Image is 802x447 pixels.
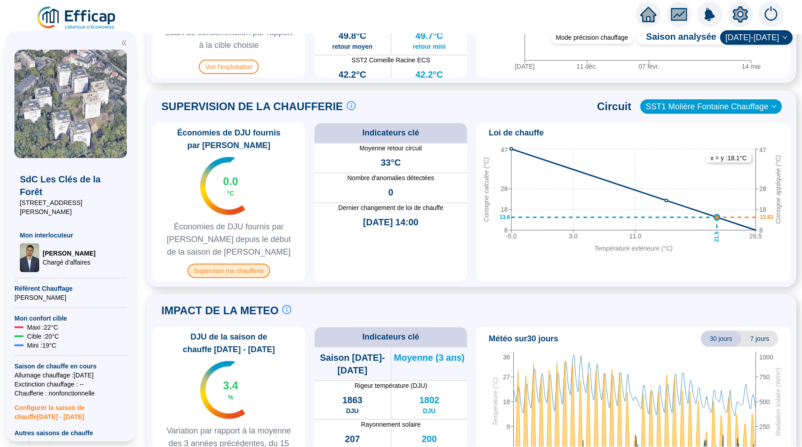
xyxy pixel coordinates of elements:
span: DJU [346,406,359,415]
span: Saison [DATE]-[DATE] [314,351,391,377]
img: alerts [759,2,784,27]
tspan: 750 [760,373,770,381]
tspan: 28 [501,186,508,193]
span: Cible : 20 °C [27,332,59,341]
tspan: 36 [503,354,510,361]
span: Exctinction chauffage : -- [14,380,127,389]
span: Saison de chauffe en cours [14,362,127,371]
text: 13.8 [500,214,511,220]
span: % [228,393,233,402]
tspan: 14 mai [742,63,761,70]
span: [STREET_ADDRESS][PERSON_NAME] [20,198,122,216]
span: Moyenne retour circuit [314,144,467,153]
span: Saison analysée [637,30,717,45]
span: [PERSON_NAME] [14,293,127,302]
span: SUPERVISION DE LA CHAUFFERIE [161,99,343,114]
span: setting [733,6,749,23]
span: 0.0 [223,174,238,189]
span: 42.2°C [415,68,443,80]
text: 13.83 [760,214,774,220]
span: 30 jours [701,331,742,347]
span: Référent Chauffage [14,284,127,293]
img: alerts [697,2,723,27]
span: 49.8°C [339,29,366,42]
span: Mini : 19 °C [27,341,56,350]
span: 207 [345,433,360,445]
span: Chaufferie : non fonctionnelle [14,389,127,398]
span: Mon interlocuteur [20,231,122,240]
tspan: 11.0 [629,233,641,240]
tspan: Température (°C) [492,377,499,426]
tspan: 27 [503,373,510,381]
tspan: 07 févr. [639,63,659,70]
span: Indicateurs clé [362,331,419,343]
img: indicateur températures [200,361,246,419]
tspan: 47 [760,146,767,154]
span: down [783,35,788,40]
tspan: -5.0 [506,233,517,240]
img: Chargé d'affaires [20,243,39,272]
tspan: 18 [503,398,510,405]
tspan: 8 [760,227,763,234]
span: home [641,6,657,23]
div: Mode précision chauffage [551,31,634,44]
span: Nombre d'anomalies détectées [314,173,467,182]
span: info-circle [282,305,291,314]
span: SdC Les Clés de la Forêt [20,173,122,198]
span: Allumage chauffage : [DATE] [14,371,127,380]
span: Autres saisons de chauffe [14,428,127,438]
tspan: Consigne calculée (°C) [483,157,490,222]
span: Rigeur température (DJU) [314,381,467,390]
span: Loi de chauffe [489,126,544,139]
span: 49.7°C [415,29,443,42]
span: Météo sur 30 jours [489,332,558,345]
span: double-left [121,40,127,46]
span: DJU de la saison de chauffe [DATE] - [DATE] [156,331,302,356]
span: SST1 Molière Fontaine Chauffage [646,100,777,113]
span: 3.4 [223,378,238,393]
span: Maxi : 22 °C [27,323,58,332]
tspan: 11 déc. [577,63,598,70]
tspan: Température extérieure (°C) [595,245,673,252]
span: down [772,104,777,109]
tspan: 18 [501,206,508,213]
tspan: 1000 [760,354,774,361]
span: 7 jours [742,331,779,347]
tspan: [DATE] [515,63,535,70]
img: indicateur températures [200,157,246,215]
span: 33°C [381,156,401,169]
span: SST2 Corneille Racine ECS [314,55,467,64]
span: [PERSON_NAME] [43,249,96,258]
span: 0 [388,186,393,199]
span: 1802 [419,394,440,406]
span: Dernier changement de loi de chauffe [314,203,467,212]
span: 2024-2025 [726,31,788,44]
span: Économies de DJU fournis par [PERSON_NAME] depuis le début de la saison de [PERSON_NAME] [156,220,302,258]
span: Mon confort cible [14,314,127,323]
tspan: 26.5 [750,233,762,240]
span: Voir l'exploitation [199,60,259,74]
span: Circuit [597,99,631,114]
tspan: 8 [504,227,508,234]
span: 200 [422,433,437,445]
tspan: 28 [760,186,767,193]
span: info-circle [347,101,356,110]
tspan: 9 [507,423,510,430]
span: Superviser ma chaufferie [188,264,270,278]
span: °C [227,189,235,198]
span: retour moyen [332,42,373,51]
span: Économies de DJU fournis par [PERSON_NAME] [156,126,302,152]
span: fund [671,6,687,23]
span: Indicateurs clé [362,126,419,139]
text: x = y : 18.1 °C [711,154,747,162]
span: Ecart de consommation par rapport à la cible choisie [156,26,302,51]
span: DJU [423,406,436,415]
tspan: 250 [760,423,770,430]
span: retour mini [413,42,446,51]
img: efficap energie logo [36,5,118,31]
span: Rayonnement solaire [314,420,467,429]
tspan: Consigne appliquée (°C) [775,155,782,224]
text: 21.5 [714,232,720,242]
span: Moyenne (3 ans) [394,351,465,364]
tspan: 3.0 [569,233,578,240]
